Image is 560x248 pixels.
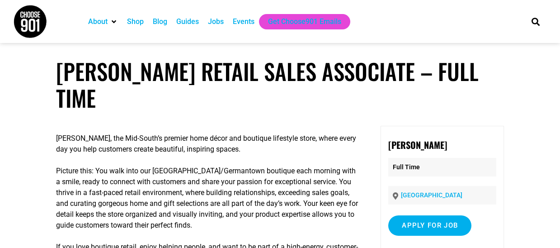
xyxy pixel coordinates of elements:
[56,58,504,111] h1: [PERSON_NAME] Retail Sales Associate – Full Time
[84,14,122,29] div: About
[56,166,358,231] p: Picture this: You walk into our [GEOGRAPHIC_DATA]/Germantown boutique each morning with a smile, ...
[528,14,543,29] div: Search
[153,16,167,27] a: Blog
[127,16,144,27] a: Shop
[388,215,471,236] input: Apply for job
[208,16,224,27] a: Jobs
[56,133,358,155] p: [PERSON_NAME], the Mid-South’s premier home décor and boutique lifestyle store, where every day y...
[268,16,341,27] a: Get Choose901 Emails
[176,16,199,27] a: Guides
[88,16,108,27] a: About
[84,14,516,29] nav: Main nav
[388,138,447,152] strong: [PERSON_NAME]
[388,158,496,176] p: Full Time
[401,191,462,199] a: [GEOGRAPHIC_DATA]
[233,16,254,27] a: Events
